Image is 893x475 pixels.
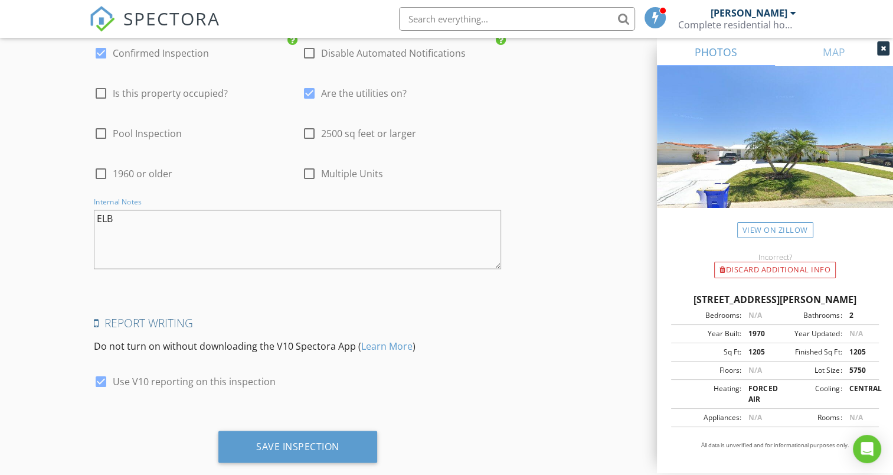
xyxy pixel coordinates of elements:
div: Bedrooms: [675,310,741,321]
p: All data is unverified and for informational purposes only. [671,441,879,450]
div: Finished Sq Ft: [775,347,842,357]
div: [PERSON_NAME] [711,7,787,19]
span: Pool Inspection [113,127,182,139]
div: Discard Additional info [714,262,836,278]
label: Disable Automated Notifications [321,47,466,58]
a: SPECTORA [89,16,220,41]
div: [STREET_ADDRESS][PERSON_NAME] [671,292,879,307]
span: N/A [748,365,762,375]
div: FORCED AIR [741,383,775,405]
div: Complete residential home inspections LLC [678,19,796,31]
span: Is this property occupied? [113,87,228,99]
div: Rooms: [775,412,842,423]
div: Year Built: [675,328,741,339]
div: Bathrooms: [775,310,842,321]
a: Learn More [361,339,413,352]
span: SPECTORA [123,6,220,31]
span: Multiple Units [321,167,383,179]
div: 1205 [741,347,775,357]
img: streetview [657,66,893,236]
img: The Best Home Inspection Software - Spectora [89,6,115,32]
div: Cooling: [775,383,842,405]
h4: Report Writing [94,315,501,330]
a: MAP [775,38,893,66]
div: 1970 [741,328,775,339]
span: 1960 or older [113,167,172,179]
span: N/A [849,328,862,339]
div: 5750 [842,365,875,376]
div: CENTRAL [842,383,875,405]
span: N/A [748,412,762,422]
div: Sq Ft: [675,347,741,357]
input: Search everything... [399,7,635,31]
span: N/A [748,310,762,320]
div: 2 [842,310,875,321]
div: Save Inspection [256,440,339,452]
textarea: Internal Notes [94,210,501,269]
div: Appliances: [675,412,741,423]
div: Open Intercom Messenger [853,435,881,463]
label: Use V10 reporting on this inspection [113,375,276,387]
div: Heating: [675,383,741,405]
span: Are the utilities on? [321,87,407,99]
div: Floors: [675,365,741,376]
span: N/A [849,412,862,422]
a: View on Zillow [737,222,813,238]
label: Confirmed Inspection [113,47,209,58]
div: Lot Size: [775,365,842,376]
div: 1205 [842,347,875,357]
div: Year Updated: [775,328,842,339]
span: 2500 sq feet or larger [321,127,416,139]
p: Do not turn on without downloading the V10 Spectora App ( ) [94,339,501,353]
a: PHOTOS [657,38,775,66]
div: Incorrect? [657,252,893,262]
